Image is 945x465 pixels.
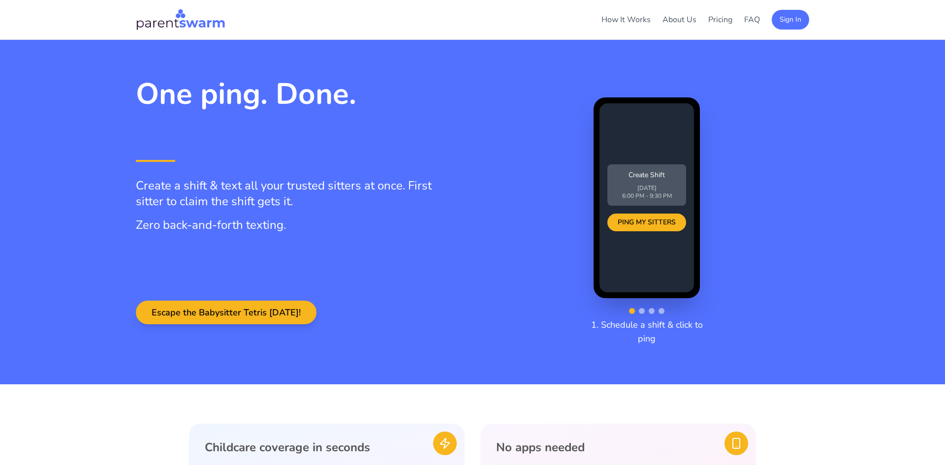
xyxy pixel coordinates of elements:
[496,439,740,455] h3: No apps needed
[662,14,696,25] a: About Us
[205,439,449,455] h3: Childcare coverage in seconds
[607,214,686,231] div: PING MY SITTERS
[708,14,732,25] a: Pricing
[613,192,680,200] p: 6:00 PM - 9:30 PM
[613,170,680,180] p: Create Shift
[772,10,809,30] button: Sign In
[772,14,809,25] a: Sign In
[584,318,710,345] p: 1. Schedule a shift & click to ping
[136,8,225,31] img: Parentswarm Logo
[601,14,651,25] a: How It Works
[744,14,760,25] a: FAQ
[136,308,316,318] a: Escape the Babysitter Tetris [DATE]!
[613,184,680,192] p: [DATE]
[136,301,316,324] button: Escape the Babysitter Tetris [DATE]!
